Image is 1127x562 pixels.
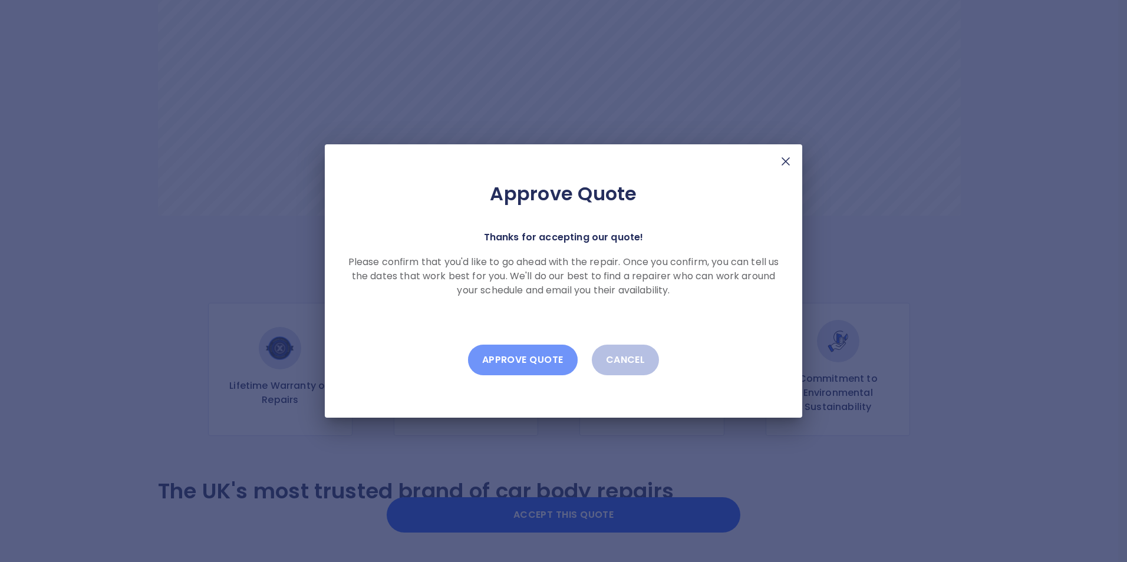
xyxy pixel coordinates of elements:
button: Approve Quote [468,345,578,375]
img: X Mark [779,154,793,168]
p: Thanks for accepting our quote! [484,229,644,246]
button: Cancel [592,345,660,375]
p: Please confirm that you'd like to go ahead with the repair. Once you confirm, you can tell us the... [344,255,783,297]
h2: Approve Quote [344,182,783,206]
